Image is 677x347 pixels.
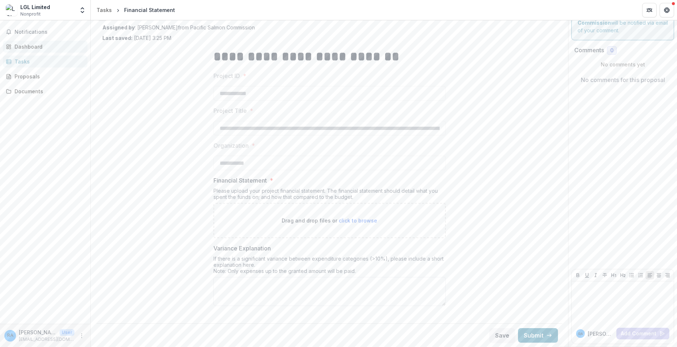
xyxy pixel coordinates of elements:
[610,48,613,54] span: 0
[574,61,671,68] p: No comments yet
[213,244,271,253] p: Variance Explanation
[588,330,613,338] p: [PERSON_NAME]
[213,72,240,80] p: Project ID
[213,176,267,185] p: Financial Statement
[609,271,618,279] button: Heading 1
[3,56,87,68] a: Tasks
[19,328,57,336] p: [PERSON_NAME]
[213,256,446,277] div: If there is a significant variance between expenditure categories (>10%), please include a short ...
[15,73,82,80] div: Proposals
[15,58,82,65] div: Tasks
[20,11,41,17] span: Nonprofit
[97,6,112,14] div: Tasks
[60,329,74,336] p: User
[77,3,87,17] button: Open entity switcher
[77,331,86,340] button: More
[489,328,515,343] button: Save
[3,41,87,53] a: Dashboard
[213,188,446,203] div: Please upload your project financial statement. The financial statement should detail what you sp...
[591,271,600,279] button: Italicize
[213,141,249,150] p: Organization
[574,47,604,54] h2: Comments
[102,34,171,42] p: [DATE] 3:25 PM
[15,43,82,50] div: Dashboard
[94,5,115,15] a: Tasks
[19,336,74,343] p: [EMAIL_ADDRESS][DOMAIN_NAME]
[642,3,657,17] button: Partners
[124,6,175,14] div: Financial Statement
[660,3,674,17] button: Get Help
[581,75,665,84] p: No comments for this proposal
[663,271,672,279] button: Align Right
[616,328,669,339] button: Add Comment
[574,271,582,279] button: Bold
[583,271,591,279] button: Underline
[645,271,654,279] button: Align Left
[15,87,82,95] div: Documents
[578,332,583,336] div: Richard Alexander
[6,4,17,16] img: LGL Limited
[619,271,627,279] button: Heading 2
[7,333,13,338] div: Richard Alexander
[213,106,247,115] p: Project Title
[15,29,85,35] span: Notifications
[3,26,87,38] button: Notifications
[627,271,636,279] button: Bullet List
[282,217,377,224] p: Drag and drop files or
[518,328,558,343] button: Submit
[600,271,609,279] button: Strike
[654,271,663,279] button: Align Center
[102,35,132,41] strong: Last saved:
[102,24,556,31] p: : [PERSON_NAME] from Pacific Salmon Commission
[94,5,178,15] nav: breadcrumb
[636,271,645,279] button: Ordered List
[3,85,87,97] a: Documents
[20,3,50,11] div: LGL Limited
[339,217,377,224] span: click to browse
[3,70,87,82] a: Proposals
[102,24,135,30] strong: Assigned by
